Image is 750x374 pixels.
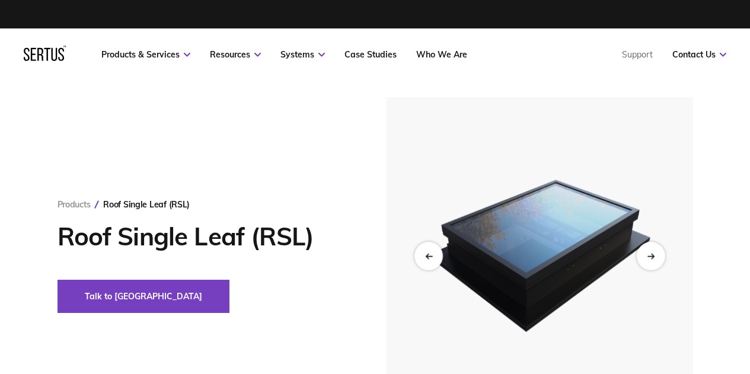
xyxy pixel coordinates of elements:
h1: Roof Single Leaf (RSL) [58,222,351,251]
div: Next slide [637,242,665,270]
a: Systems [280,49,325,60]
div: Previous slide [414,242,443,270]
a: Products & Services [101,49,190,60]
a: Who We Are [416,49,467,60]
a: Resources [210,49,261,60]
a: Contact Us [672,49,726,60]
button: Talk to [GEOGRAPHIC_DATA] [58,280,229,313]
a: Support [622,49,653,60]
a: Case Studies [344,49,397,60]
a: Products [58,199,91,210]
